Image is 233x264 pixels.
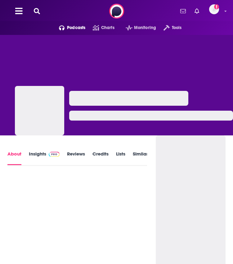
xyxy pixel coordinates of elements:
span: Monitoring [134,23,156,32]
span: Tools [172,23,182,32]
a: Lists [116,151,125,165]
a: Similar [133,151,148,165]
img: User Profile [209,4,219,14]
a: InsightsPodchaser Pro [29,151,60,165]
span: Logged in as KaitlynEsposito [209,4,219,14]
a: Logged in as KaitlynEsposito [209,4,223,18]
span: Charts [101,23,114,32]
button: open menu [156,23,181,33]
a: Show notifications dropdown [178,6,188,16]
a: Reviews [67,151,85,165]
a: Charts [85,23,114,33]
img: Podchaser - Follow, Share and Rate Podcasts [109,4,124,19]
button: open menu [52,23,86,33]
img: Podchaser Pro [49,152,60,157]
span: Podcasts [67,23,85,32]
a: Credits [92,151,109,165]
svg: Add a profile image [214,4,219,9]
a: About [7,151,21,165]
button: open menu [118,23,156,33]
a: Show notifications dropdown [192,6,202,16]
